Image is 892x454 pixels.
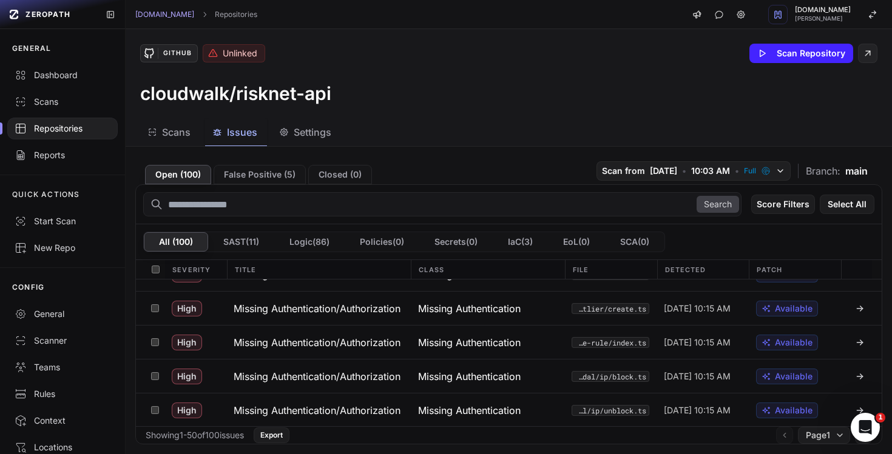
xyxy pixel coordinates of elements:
[223,47,257,59] p: Unlinked
[493,232,548,252] button: IaC(3)
[664,370,731,382] span: [DATE] 10:15 AM
[820,195,874,214] button: Select All
[605,232,664,252] button: SCA(0)
[146,429,244,441] div: Showing 1 - 50 of 100 issues
[411,260,564,279] div: Class
[200,10,209,19] svg: chevron right,
[234,403,400,418] h3: Missing Authentication/Authorization
[15,215,110,227] div: Start Scan
[234,301,400,316] h3: Missing Authentication/Authorization
[744,166,756,176] span: Full
[308,165,372,184] button: Closed (0)
[234,369,400,384] h3: Missing Authentication/Authorization
[682,165,686,177] span: •
[12,282,44,292] p: CONFIG
[226,292,411,325] button: Missing Authentication/Authorization
[751,195,815,214] button: Score Filters
[15,242,110,254] div: New Repo
[795,7,851,13] span: [DOMAIN_NAME]
[227,260,411,279] div: Title
[650,165,677,177] span: [DATE]
[135,10,194,19] a: [DOMAIN_NAME]
[775,370,813,382] span: Available
[572,405,649,416] button: src/routes/event/modal/ip/unblock.ts
[165,260,226,279] div: Severity
[15,415,110,427] div: Context
[172,301,202,316] span: High
[172,402,202,418] span: High
[749,260,841,279] div: Patch
[572,337,649,348] button: src/routes/cloudflare-rule/index.ts
[775,336,813,349] span: Available
[15,441,110,453] div: Locations
[226,393,411,427] button: Missing Authentication/Authorization
[15,388,110,400] div: Rules
[657,260,749,279] div: Detected
[136,291,882,325] div: High Missing Authentication/Authorization Missing Authentication src/routes/alert/outsider-outlie...
[294,125,331,139] span: Settings
[12,190,80,199] p: QUICK ACTIONS
[136,393,882,427] div: High Missing Authentication/Authorization Missing Authentication src/routes/event/modal/ip/unbloc...
[12,44,51,53] p: GENERAL
[418,369,521,384] span: Missing Authentication
[135,10,257,19] nav: breadcrumb
[226,325,411,359] button: Missing Authentication/Authorization
[5,5,96,24] a: ZEROPATH
[548,232,605,252] button: EoL(0)
[144,232,208,252] button: All (100)
[172,335,202,350] span: High
[845,164,868,178] span: main
[602,165,645,177] span: Scan from
[795,16,851,22] span: [PERSON_NAME]
[876,413,885,422] span: 1
[234,335,400,350] h3: Missing Authentication/Authorization
[851,413,880,442] iframe: Intercom live chat
[664,302,731,315] span: [DATE] 10:15 AM
[691,165,730,177] span: 10:03 AM
[158,48,197,59] div: GitHub
[25,10,70,19] span: ZEROPATH
[418,335,521,350] span: Missing Authentication
[596,161,791,181] button: Scan from [DATE] • 10:03 AM • Full
[798,427,850,444] button: Page1
[664,336,731,349] span: [DATE] 10:15 AM
[806,429,830,441] span: Page 1
[15,361,110,373] div: Teams
[215,10,257,19] a: Repositories
[208,232,274,252] button: SAST(11)
[749,44,853,63] button: Scan Repository
[15,122,110,135] div: Repositories
[140,82,331,104] h3: cloudwalk/risknet-api
[162,125,191,139] span: Scans
[572,303,649,314] button: src/routes/alert/outsider-outlier/create.ts
[136,359,882,393] div: High Missing Authentication/Authorization Missing Authentication src/routes/event/modal/ip/block....
[274,232,345,252] button: Logic(86)
[254,427,289,443] button: Export
[15,69,110,81] div: Dashboard
[806,164,840,178] span: Branch:
[172,369,202,384] span: High
[136,325,882,359] div: High Missing Authentication/Authorization Missing Authentication src/routes/cloudflare-rule/index...
[15,308,110,320] div: General
[572,371,649,382] button: src/routes/event/modal/ip/block.ts
[226,359,411,393] button: Missing Authentication/Authorization
[145,165,211,184] button: Open (100)
[214,165,306,184] button: False Positive (5)
[345,232,419,252] button: Policies(0)
[697,196,739,213] button: Search
[419,232,493,252] button: Secrets(0)
[418,403,521,418] span: Missing Authentication
[735,165,739,177] span: •
[15,96,110,108] div: Scans
[775,404,813,416] span: Available
[565,260,657,279] div: File
[664,404,731,416] span: [DATE] 10:15 AM
[227,125,257,139] span: Issues
[775,302,813,315] span: Available
[15,335,110,347] div: Scanner
[15,149,110,161] div: Reports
